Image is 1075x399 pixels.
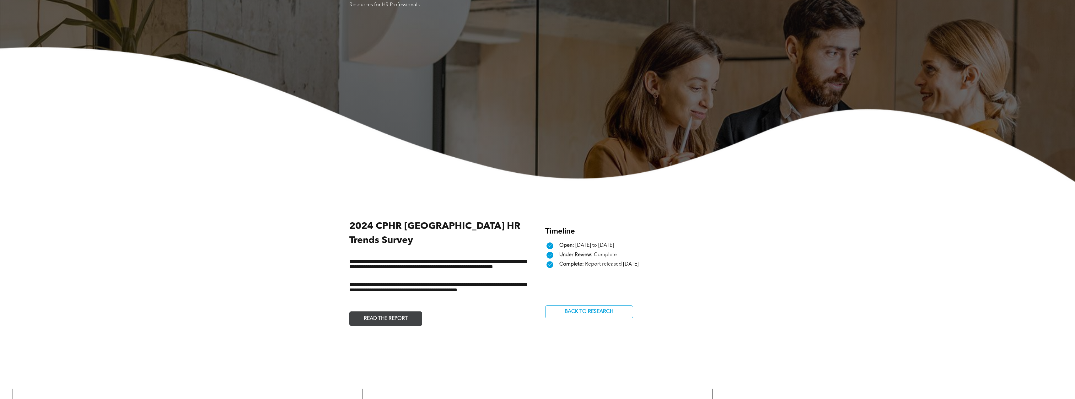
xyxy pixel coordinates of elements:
[349,3,420,8] span: Resources for HR Professionals
[349,311,422,326] a: READ THE REPORT
[585,262,639,267] span: Report released [DATE]
[545,228,575,235] span: Timeline
[594,252,617,257] span: Complete
[349,222,520,245] span: 2024 CPHR [GEOGRAPHIC_DATA] HR Trends Survey
[559,252,593,257] span: Under Review:
[575,243,614,248] span: [DATE] to [DATE]
[559,243,574,248] span: Open:
[559,262,584,267] span: Complete:
[362,313,410,325] span: READ THE REPORT
[545,305,633,318] a: BACK TO RESEARCH
[562,306,615,318] span: BACK TO RESEARCH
